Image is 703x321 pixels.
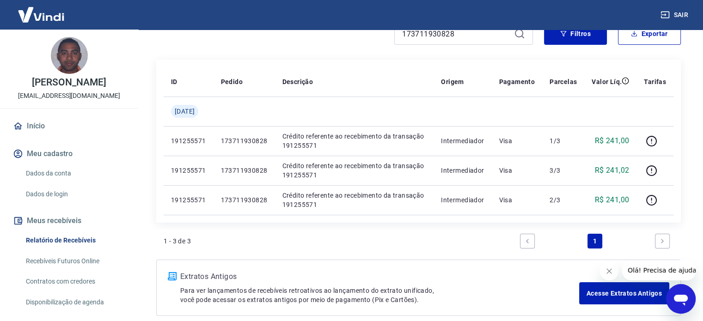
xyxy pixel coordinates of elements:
[168,272,177,280] img: ícone
[164,236,191,246] p: 1 - 3 de 3
[516,230,673,252] ul: Pagination
[592,77,622,86] p: Valor Líq.
[587,234,602,248] a: Page 1 is your current page
[282,77,313,86] p: Descrição
[51,37,88,74] img: b364baf0-585a-4717-963f-4c6cdffdd737.jpeg
[520,234,535,248] a: Previous page
[600,262,618,280] iframe: Fechar mensagem
[11,0,71,29] img: Vindi
[171,195,206,205] p: 191255571
[32,78,106,87] p: [PERSON_NAME]
[666,284,696,314] iframe: Botão para abrir a janela de mensagens
[659,6,692,24] button: Sair
[221,136,268,145] p: 173711930828
[171,136,206,145] p: 191255571
[499,195,535,205] p: Visa
[221,77,243,86] p: Pedido
[171,77,177,86] p: ID
[22,185,127,204] a: Dados de login
[282,191,426,209] p: Crédito referente ao recebimento da transação 191255571
[221,195,268,205] p: 173711930828
[180,286,579,304] p: Para ver lançamentos de recebíveis retroativos ao lançamento do extrato unificado, você pode aces...
[595,194,630,206] p: R$ 241,00
[6,6,78,14] span: Olá! Precisa de ajuda?
[441,136,484,145] p: Intermediador
[441,77,464,86] p: Origem
[618,23,681,45] button: Exportar
[644,77,666,86] p: Tarifas
[11,211,127,231] button: Meus recebíveis
[579,282,669,304] a: Acesse Extratos Antigos
[11,116,127,136] a: Início
[282,161,426,180] p: Crédito referente ao recebimento da transação 191255571
[402,27,510,41] input: Busque pelo número do pedido
[22,231,127,250] a: Relatório de Recebíveis
[550,195,577,205] p: 2/3
[11,144,127,164] button: Meu cadastro
[544,23,607,45] button: Filtros
[175,107,195,116] span: [DATE]
[22,252,127,271] a: Recebíveis Futuros Online
[171,166,206,175] p: 191255571
[499,77,535,86] p: Pagamento
[595,135,630,146] p: R$ 241,00
[441,195,484,205] p: Intermediador
[22,293,127,312] a: Disponibilização de agenda
[282,132,426,150] p: Crédito referente ao recebimento da transação 191255571
[622,260,696,280] iframe: Mensagem da empresa
[595,165,630,176] p: R$ 241,02
[550,166,577,175] p: 3/3
[550,136,577,145] p: 1/3
[180,271,579,282] p: Extratos Antigos
[221,166,268,175] p: 173711930828
[441,166,484,175] p: Intermediador
[22,164,127,183] a: Dados da conta
[22,272,127,291] a: Contratos com credores
[499,166,535,175] p: Visa
[499,136,535,145] p: Visa
[655,234,670,248] a: Next page
[18,91,120,101] p: [EMAIL_ADDRESS][DOMAIN_NAME]
[550,77,577,86] p: Parcelas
